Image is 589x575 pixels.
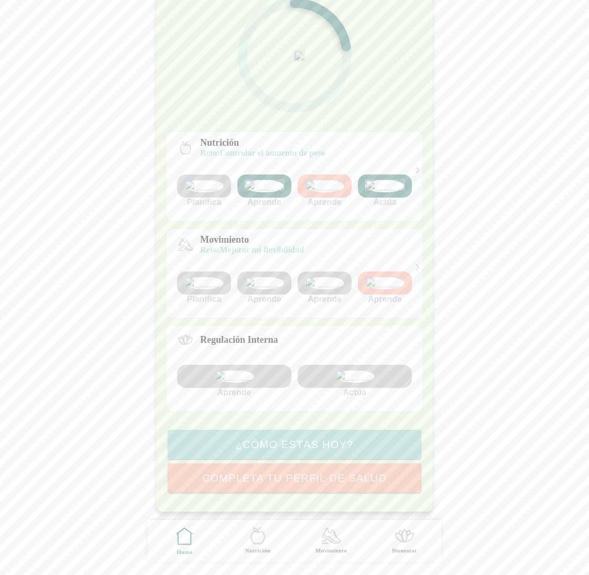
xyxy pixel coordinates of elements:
ion-button: Completa tu perfil de salud [168,463,421,493]
p: Nutrición [200,137,325,148]
div: Planifica [177,272,231,304]
div: Aprende [177,365,291,397]
div: Aprende [298,175,352,207]
ion-label: Bienestar [392,547,417,555]
p: Movimiento [200,234,304,245]
p: Regulación Interna [200,334,278,345]
ion-label: Nutrición [245,547,270,555]
span: reto: [200,148,220,157]
p: Mejorar mi flexibilidad [200,245,304,255]
ion-label: Movimiento [315,547,347,555]
div: Aprende [298,272,352,304]
div: Actúa [358,175,412,207]
div: Aprende [358,272,412,304]
ion-label: Home [177,548,192,556]
div: Planifica [177,175,231,207]
p: Controlar el aumento de peso [200,148,325,158]
div: Aprende [237,175,291,207]
ion-button: ¿Cómo estás hoy? [168,430,421,459]
div: Actúa [298,365,412,397]
div: Aprende [237,272,291,304]
span: reto: [200,245,220,254]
